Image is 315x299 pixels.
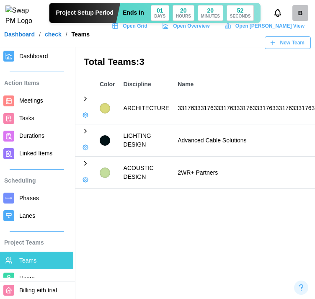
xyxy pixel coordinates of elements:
[49,3,120,23] div: Project Setup Period
[66,31,67,37] div: /
[45,31,62,37] a: check
[271,6,285,20] button: Notifications
[39,31,41,37] div: /
[108,20,154,32] a: Open Grid
[72,31,90,37] div: Teams
[235,20,305,32] span: Open [PERSON_NAME] View
[19,212,35,219] span: Lanes
[119,124,174,157] td: LIGHTING DESIGN
[19,150,52,157] span: Linked Items
[201,14,220,18] div: MINUTES
[173,20,209,32] span: Open Overview
[265,36,311,49] button: New Team
[19,257,36,264] span: Teams
[4,31,35,37] a: Dashboard
[154,14,165,18] div: DAYS
[19,115,34,121] span: Tasks
[119,92,174,124] td: ARCHITECTURE
[19,195,39,201] span: Phases
[158,20,216,32] a: Open Overview
[230,14,250,18] div: SECONDS
[280,37,305,49] span: New Team
[157,8,163,13] div: 01
[123,8,144,18] div: Ends In
[100,80,115,89] div: Color
[19,132,44,139] span: Durations
[19,275,35,281] span: Users
[119,157,174,189] td: ACOUSTIC DESIGN
[123,20,147,32] span: Open Grid
[19,287,57,294] span: Billing eith trial
[5,5,39,26] img: Swap PM Logo
[207,8,214,13] div: 20
[292,5,308,21] a: billingcheck4
[176,14,191,18] div: HOURS
[292,5,308,21] div: B
[124,80,170,89] div: Discipline
[19,97,43,104] span: Meetings
[19,53,48,59] span: Dashboard
[220,20,311,32] a: Open [PERSON_NAME] View
[237,8,244,13] div: 52
[84,56,307,69] h3: Total Teams: 3
[180,8,187,13] div: 20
